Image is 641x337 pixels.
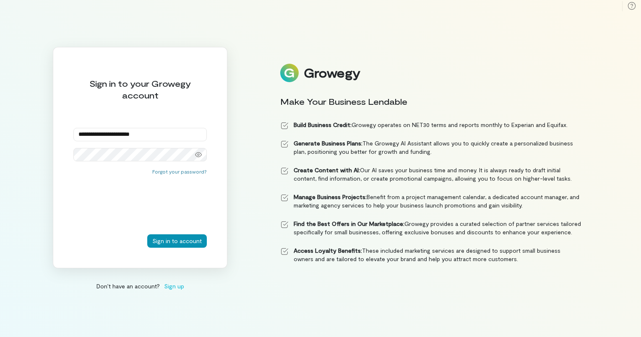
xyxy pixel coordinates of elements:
[294,121,352,128] strong: Build Business Credit:
[294,140,362,147] strong: Generate Business Plans:
[304,66,360,80] div: Growegy
[280,220,581,236] li: Growegy provides a curated selection of partner services tailored specifically for small business...
[280,139,581,156] li: The Growegy AI Assistant allows you to quickly create a personalized business plan, positioning y...
[280,64,299,82] img: Logo
[280,193,581,210] li: Benefit from a project management calendar, a dedicated account manager, and marketing agency ser...
[280,246,581,263] li: These included marketing services are designed to support small business owners and are tailored ...
[280,96,581,107] div: Make Your Business Lendable
[294,220,404,227] strong: Find the Best Offers in Our Marketplace:
[164,282,184,290] span: Sign up
[53,282,227,290] div: Don’t have an account?
[147,234,207,248] button: Sign in to account
[294,247,362,254] strong: Access Loyalty Benefits:
[280,166,581,183] li: Our AI saves your business time and money. It is always ready to draft initial content, find info...
[294,193,367,200] strong: Manage Business Projects:
[152,168,207,175] button: Forgot your password?
[294,166,360,174] strong: Create Content with AI:
[73,78,207,101] div: Sign in to your Growegy account
[280,121,581,129] li: Growegy operates on NET30 terms and reports monthly to Experian and Equifax.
